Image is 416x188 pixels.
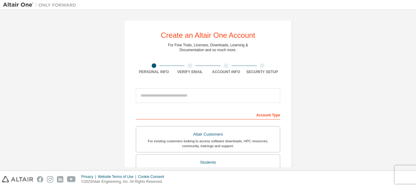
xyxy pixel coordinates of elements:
div: Verify Email [172,69,208,74]
div: Altair Customers [140,130,276,139]
img: instagram.svg [47,176,53,183]
img: Altair One [3,2,79,8]
div: Create an Altair One Account [161,32,255,39]
img: altair_logo.svg [2,176,33,183]
div: Security Setup [244,69,280,74]
div: Account Type [136,110,280,119]
div: For existing customers looking to access software downloads, HPC resources, community, trainings ... [140,139,276,148]
img: facebook.svg [37,176,43,183]
div: Account Info [208,69,244,74]
div: For Free Trials, Licenses, Downloads, Learning & Documentation and so much more. [168,43,248,52]
div: Privacy [81,174,98,179]
div: For currently enrolled students looking to access the free Altair Student Edition bundle and all ... [140,167,276,176]
div: Website Terms of Use [98,174,138,179]
div: Students [140,158,276,167]
div: Cookie Consent [138,174,167,179]
div: Personal Info [136,69,172,74]
img: linkedin.svg [57,176,63,183]
p: © 2025 Altair Engineering, Inc. All Rights Reserved. [81,179,168,184]
img: youtube.svg [67,176,76,183]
